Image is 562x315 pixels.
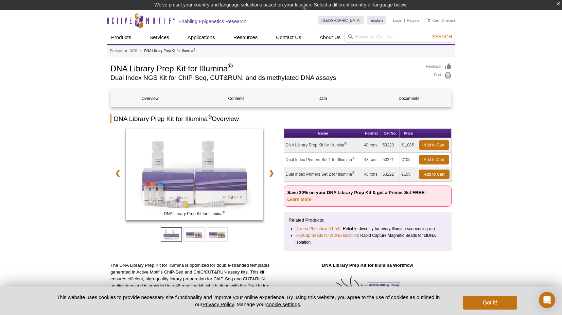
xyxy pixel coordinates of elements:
a: Resources [229,31,262,44]
h2: Dual Index NGS Kit for ChIP-Seq, CUT&RUN, and ds methylated DNA assays [110,75,419,81]
li: : Reliable diversity for every Illumina sequencing run [296,225,441,232]
sup: ® [344,142,347,145]
th: Price [400,129,417,138]
td: 48 rxns [362,153,381,167]
td: 48 rxns [362,167,381,182]
th: Name [284,129,363,138]
h2: Enabling Epigenetics Research [178,18,246,24]
a: Add to Cart [419,140,449,150]
a: Applications [183,31,219,44]
span: DNA Library Prep Kit for Illumina [127,210,262,217]
strong: DNA Library Prep Kit for Illumina Workflow [322,263,413,268]
a: Contents [197,90,276,107]
sup: ® [193,48,195,51]
a: ❯ [264,165,279,181]
a: Contact Us [272,31,305,44]
img: Your Cart [427,18,431,22]
a: Overview [111,90,189,107]
li: » [140,49,142,53]
h1: DNA Library Prep Kit for Illumina [110,63,419,73]
a: Register [407,18,421,23]
a: NGS [130,48,137,54]
th: Cat No. [381,129,400,138]
a: About Us [316,31,345,44]
td: DNA Library Prep Kit for Illumina [284,138,363,153]
li: : Rapid Capture Magnetic Beads for cfDNA Isolation [296,232,441,246]
a: [GEOGRAPHIC_DATA] [318,16,364,24]
td: €1,085 [400,138,417,153]
sup: ® [352,156,354,160]
sup: ® [223,210,225,214]
a: Add to Cart [419,155,449,164]
span: Search [432,34,452,39]
li: | [404,16,405,24]
sup: ® [352,171,354,175]
p: The DNA Library Prep Kit for Illumina is optimized for double-stranded templates generated in Act... [110,262,279,303]
a: Feedback [426,63,452,70]
a: Products [110,48,123,54]
a: Products [107,31,135,44]
input: Keyword, Cat. No. [345,31,455,42]
td: 53220 [381,138,400,153]
a: Diversi-Phi Indexed PhiX [296,225,341,232]
img: Change Here [302,5,320,21]
td: 48 rxns [362,138,381,153]
a: RapCap Beads for cfDNA Isolation [296,232,358,239]
a: Services [145,31,173,44]
td: €105 [400,153,417,167]
p: This website uses cookies to provide necessary site functionality and improve your online experie... [45,294,452,308]
a: Privacy Policy [203,301,234,307]
a: Print [426,72,452,80]
td: Dual Index Primers Set 1 for Illumina [284,153,363,167]
li: » [125,49,127,53]
a: Cart [427,18,439,23]
a: DNA Library Prep Kit for Illumina [126,128,263,222]
a: Learn More [287,197,312,202]
button: cookie settings [266,301,300,307]
td: €105 [400,167,417,182]
td: Dual Index Primers Set 2 for Illumina [284,167,363,182]
a: Login [393,18,402,23]
th: Format [362,129,381,138]
li: (0 items) [427,16,455,24]
td: 53221 [381,153,400,167]
img: DNA Library Prep Kit for Illumina [126,128,263,220]
a: English [367,16,386,24]
p: Related Products: [289,217,447,224]
sup: ® [228,62,233,70]
a: Documents [370,90,448,107]
a: Data [283,90,362,107]
a: ❮ [110,165,125,181]
div: Open Intercom Messenger [539,292,555,308]
li: DNA Library Prep Kit for Illumina [144,49,195,53]
td: 53222 [381,167,400,182]
button: Search [430,34,454,40]
strong: Save 20% on your DNA Library Prep Kit & get a Primer Set FREE! [287,190,426,202]
a: Add to Cart [419,170,450,179]
h2: DNA Library Prep Kit for Illumina Overview [110,114,452,123]
button: Got it! [463,296,517,310]
sup: ® [208,114,212,120]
